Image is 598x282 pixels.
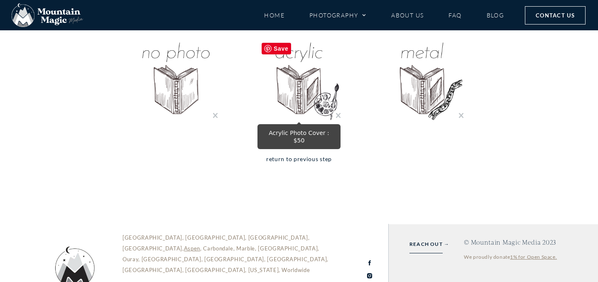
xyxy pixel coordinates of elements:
[12,3,83,27] img: Mountain Magic Media photography logo Crested Butte Photographer
[135,39,218,122] div: No Photo Cover : $0
[123,232,336,275] p: [GEOGRAPHIC_DATA], [GEOGRAPHIC_DATA], [GEOGRAPHIC_DATA], [GEOGRAPHIC_DATA], , Carbondale, Marble,...
[409,240,449,249] a: REACH OUT →
[391,8,424,22] a: About Us
[525,6,586,25] a: Contact Us
[264,8,284,22] a: Home
[309,8,366,22] a: Photography
[510,254,557,260] a: 1% for Open Space.
[266,154,332,176] a: return to previous step
[536,11,575,20] span: Contact Us
[184,245,200,252] a: Aspen
[487,8,504,22] a: Blog
[464,252,577,262] div: We proudly donate
[448,8,461,22] a: FAQ
[257,39,341,122] div: Acrylic Photo Cover : $50
[262,43,291,54] span: Save
[264,8,504,22] nav: Menu
[380,39,463,122] div: Metal Photo Cover : $50
[464,239,577,246] h4: © Mountain Magic Media 2023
